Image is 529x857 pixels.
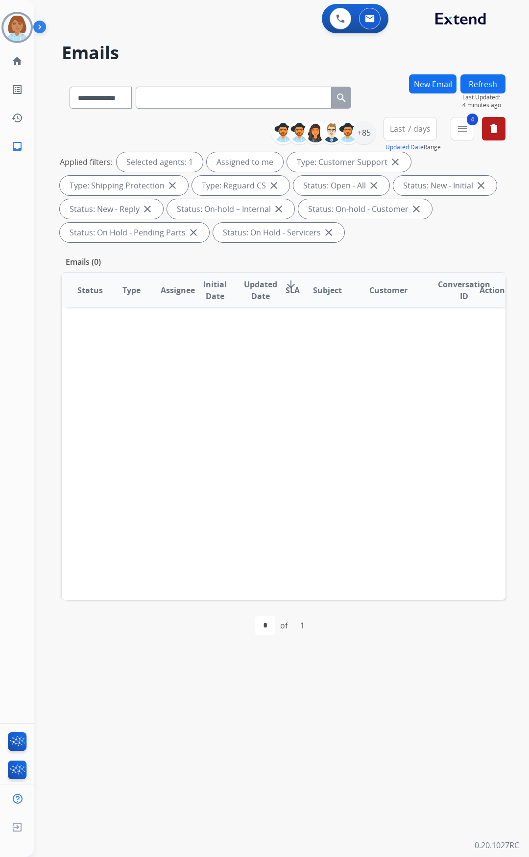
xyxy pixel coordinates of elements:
div: Selected agents: 1 [117,152,203,172]
div: Type: Shipping Protection [60,176,188,195]
span: Range [385,143,441,151]
div: Status: New - Reply [60,199,163,219]
span: SLA [286,284,300,296]
mat-icon: list_alt [11,84,23,95]
mat-icon: inbox [11,140,23,152]
div: Status: On-hold - Customer [298,199,432,219]
mat-icon: close [389,156,401,168]
mat-icon: close [273,203,285,215]
div: Status: On-hold – Internal [167,199,294,219]
div: 1 [292,616,313,635]
img: avatar [3,14,31,41]
button: Last 7 days [384,117,437,140]
span: Status [77,284,103,296]
span: Initial Date [202,278,228,302]
mat-icon: close [142,203,153,215]
div: Status: Open - All [293,176,389,195]
mat-icon: close [323,227,335,238]
span: Assignee [161,284,195,296]
mat-icon: history [11,112,23,124]
span: Type [122,284,141,296]
span: Subject [313,284,342,296]
button: Refresh [460,74,505,93]
button: 4 [451,117,474,140]
mat-icon: arrow_downward [285,278,297,290]
span: Customer [369,284,408,296]
span: Last Updated: [462,93,505,101]
span: Conversation ID [438,278,490,302]
h2: Emails [62,43,505,63]
mat-icon: menu [457,123,468,135]
mat-icon: close [368,180,380,191]
span: 4 [467,114,478,125]
p: 0.20.1027RC [475,839,519,851]
div: Assigned to me [207,152,283,172]
span: 4 minutes ago [462,101,505,109]
th: Action [464,273,505,307]
p: Emails (0) [62,256,105,268]
div: Status: New - Initial [393,176,497,195]
button: Updated Date [385,143,424,151]
span: Last 7 days [390,127,431,131]
div: of [280,620,288,631]
div: Status: On Hold - Servicers [213,223,344,242]
span: Updated Date [244,278,277,302]
div: Type: Reguard CS [192,176,289,195]
mat-icon: close [268,180,280,191]
mat-icon: close [167,180,178,191]
div: +85 [352,121,376,144]
mat-icon: close [410,203,422,215]
mat-icon: home [11,55,23,67]
mat-icon: close [475,180,487,191]
mat-icon: delete [488,123,500,135]
button: New Email [409,74,457,93]
div: Status: On Hold - Pending Parts [60,223,209,242]
p: Applied filters: [60,156,113,168]
div: Type: Customer Support [287,152,411,172]
mat-icon: search [336,92,347,104]
mat-icon: close [188,227,199,238]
